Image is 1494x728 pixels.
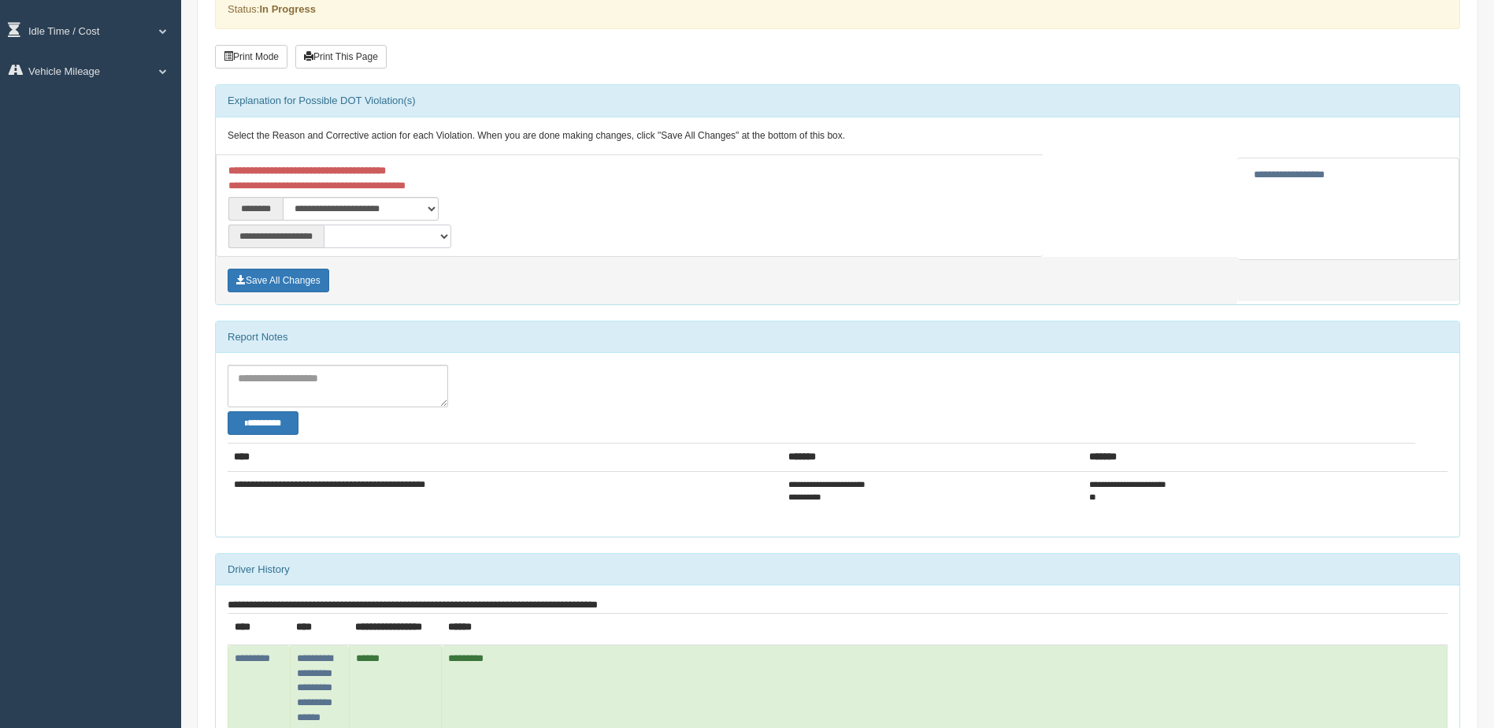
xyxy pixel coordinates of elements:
[216,85,1459,117] div: Explanation for Possible DOT Violation(s)
[228,269,329,292] button: Save
[228,411,298,435] button: Change Filter Options
[216,554,1459,585] div: Driver History
[295,45,387,69] button: Print This Page
[215,45,287,69] button: Print Mode
[216,117,1459,155] div: Select the Reason and Corrective action for each Violation. When you are done making changes, cli...
[259,3,316,15] strong: In Progress
[216,321,1459,353] div: Report Notes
